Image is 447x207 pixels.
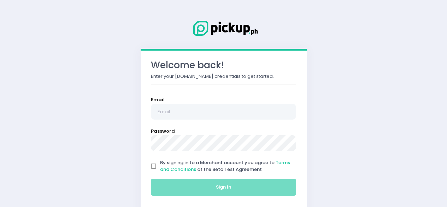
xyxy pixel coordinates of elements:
button: Sign In [151,179,296,196]
span: By signing in to a Merchant account you agree to of the Beta Test Agreement [160,159,290,173]
p: Enter your [DOMAIN_NAME] credentials to get started. [151,73,296,80]
span: Sign In [216,184,231,190]
label: Email [151,96,165,103]
label: Password [151,128,175,135]
h3: Welcome back! [151,60,296,71]
input: Email [151,104,296,120]
a: Terms and Conditions [160,159,290,173]
img: Logo [188,19,259,37]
